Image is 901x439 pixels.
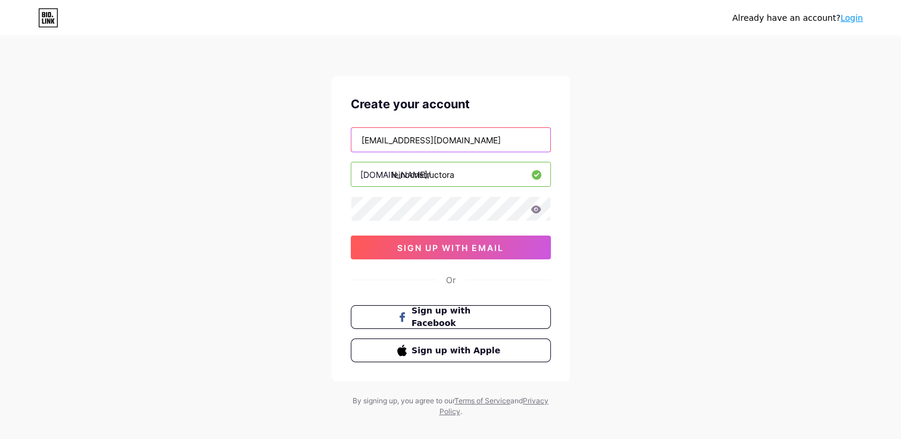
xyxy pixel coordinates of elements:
[351,338,551,362] button: Sign up with Apple
[411,344,504,357] span: Sign up with Apple
[351,305,551,329] button: Sign up with Facebook
[351,162,550,186] input: username
[454,396,510,405] a: Terms of Service
[351,95,551,113] div: Create your account
[411,305,504,330] span: Sign up with Facebook
[397,243,504,253] span: sign up with email
[732,12,863,24] div: Already have an account?
[840,13,863,23] a: Login
[350,396,552,417] div: By signing up, you agree to our and .
[446,274,456,286] div: Or
[351,128,550,152] input: Email
[351,236,551,259] button: sign up with email
[360,168,431,181] div: [DOMAIN_NAME]/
